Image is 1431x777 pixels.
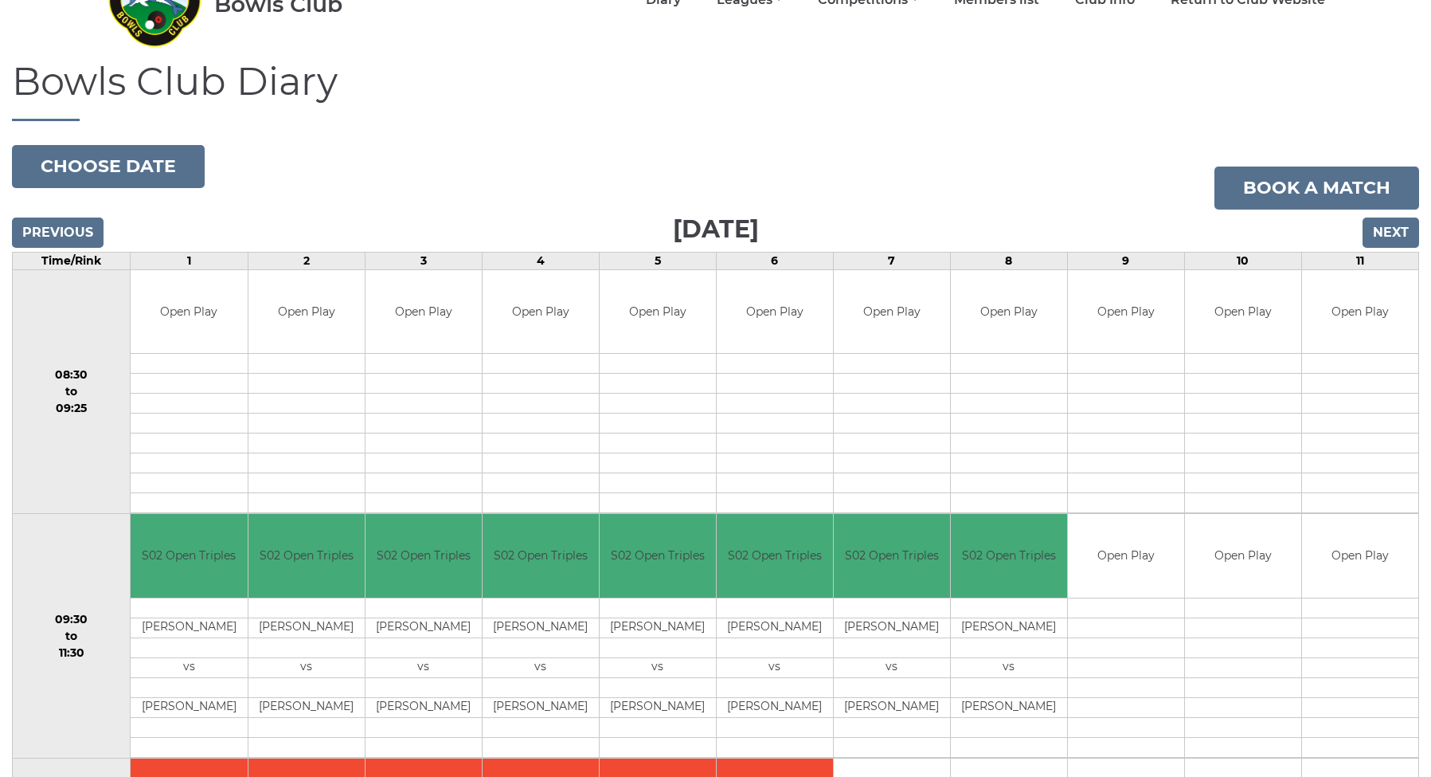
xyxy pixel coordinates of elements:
[131,252,248,269] td: 1
[717,697,833,717] td: [PERSON_NAME]
[483,270,599,354] td: Open Play
[717,618,833,638] td: [PERSON_NAME]
[482,252,599,269] td: 4
[717,657,833,677] td: vs
[1185,270,1301,354] td: Open Play
[1067,252,1184,269] td: 9
[1068,514,1184,598] td: Open Play
[12,145,205,188] button: Choose date
[131,657,247,677] td: vs
[951,697,1067,717] td: [PERSON_NAME]
[248,657,365,677] td: vs
[834,697,950,717] td: [PERSON_NAME]
[13,514,131,759] td: 09:30 to 11:30
[483,618,599,638] td: [PERSON_NAME]
[1302,514,1418,598] td: Open Play
[834,618,950,638] td: [PERSON_NAME]
[12,61,1419,121] h1: Bowls Club Diary
[833,252,950,269] td: 7
[248,514,365,598] td: S02 Open Triples
[717,514,833,598] td: S02 Open Triples
[366,270,482,354] td: Open Play
[1301,252,1418,269] td: 11
[13,269,131,514] td: 08:30 to 09:25
[248,618,365,638] td: [PERSON_NAME]
[834,270,950,354] td: Open Play
[716,252,833,269] td: 6
[600,657,716,677] td: vs
[366,697,482,717] td: [PERSON_NAME]
[834,657,950,677] td: vs
[366,657,482,677] td: vs
[248,252,365,269] td: 2
[483,697,599,717] td: [PERSON_NAME]
[13,252,131,269] td: Time/Rink
[1184,252,1301,269] td: 10
[131,514,247,598] td: S02 Open Triples
[600,697,716,717] td: [PERSON_NAME]
[951,657,1067,677] td: vs
[483,657,599,677] td: vs
[365,252,482,269] td: 3
[131,270,247,354] td: Open Play
[131,697,247,717] td: [PERSON_NAME]
[950,252,1067,269] td: 8
[951,270,1067,354] td: Open Play
[600,270,716,354] td: Open Play
[717,270,833,354] td: Open Play
[600,618,716,638] td: [PERSON_NAME]
[600,514,716,598] td: S02 Open Triples
[1068,270,1184,354] td: Open Play
[1363,218,1419,248] input: Next
[248,697,365,717] td: [PERSON_NAME]
[834,514,950,598] td: S02 Open Triples
[248,270,365,354] td: Open Play
[366,618,482,638] td: [PERSON_NAME]
[366,514,482,598] td: S02 Open Triples
[599,252,716,269] td: 5
[951,618,1067,638] td: [PERSON_NAME]
[1214,167,1419,210] a: Book a match
[483,514,599,598] td: S02 Open Triples
[131,618,247,638] td: [PERSON_NAME]
[12,218,104,248] input: Previous
[1185,514,1301,598] td: Open Play
[951,514,1067,598] td: S02 Open Triples
[1302,270,1418,354] td: Open Play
